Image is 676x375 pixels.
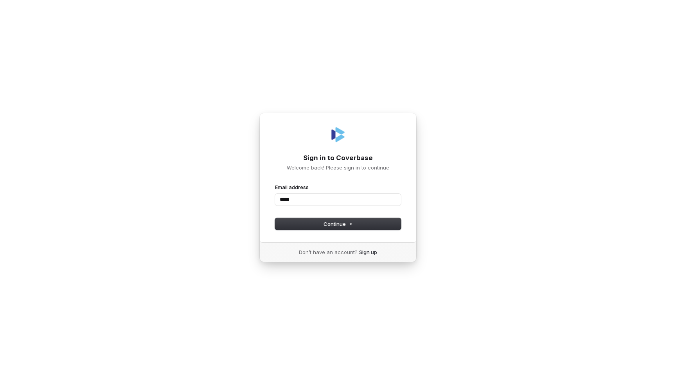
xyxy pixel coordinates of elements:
[359,249,377,256] a: Sign up
[275,153,401,163] h1: Sign in to Coverbase
[275,184,309,191] label: Email address
[329,125,347,144] img: Coverbase
[324,220,353,227] span: Continue
[299,249,358,256] span: Don’t have an account?
[275,218,401,230] button: Continue
[275,164,401,171] p: Welcome back! Please sign in to continue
